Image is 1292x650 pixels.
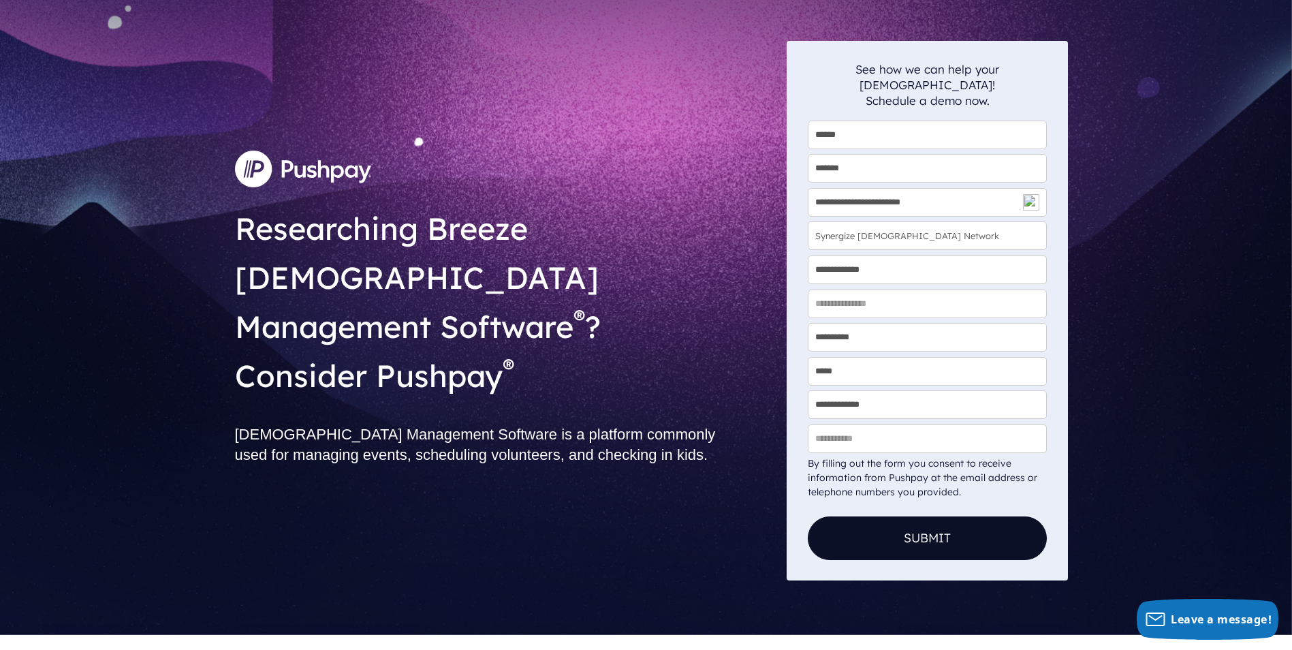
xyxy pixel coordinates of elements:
button: Submit [808,516,1047,560]
h2: [DEMOGRAPHIC_DATA] Management Software is a platform commonly used for managing events, schedulin... [235,414,776,476]
sup: ® [503,352,514,381]
input: Organization Name [808,221,1047,250]
button: Leave a message! [1137,599,1278,640]
h1: Researching Breeze [DEMOGRAPHIC_DATA] Management Software ? Consider Pushpay [235,193,776,403]
div: By filling out the form you consent to receive information from Pushpay at the email address or t... [808,456,1047,499]
span: Leave a message! [1171,612,1272,627]
sup: ® [573,303,585,332]
img: npw-badge-icon-locked.svg [1023,194,1039,211]
p: See how we can help your [DEMOGRAPHIC_DATA]! Schedule a demo now. [808,61,1047,108]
